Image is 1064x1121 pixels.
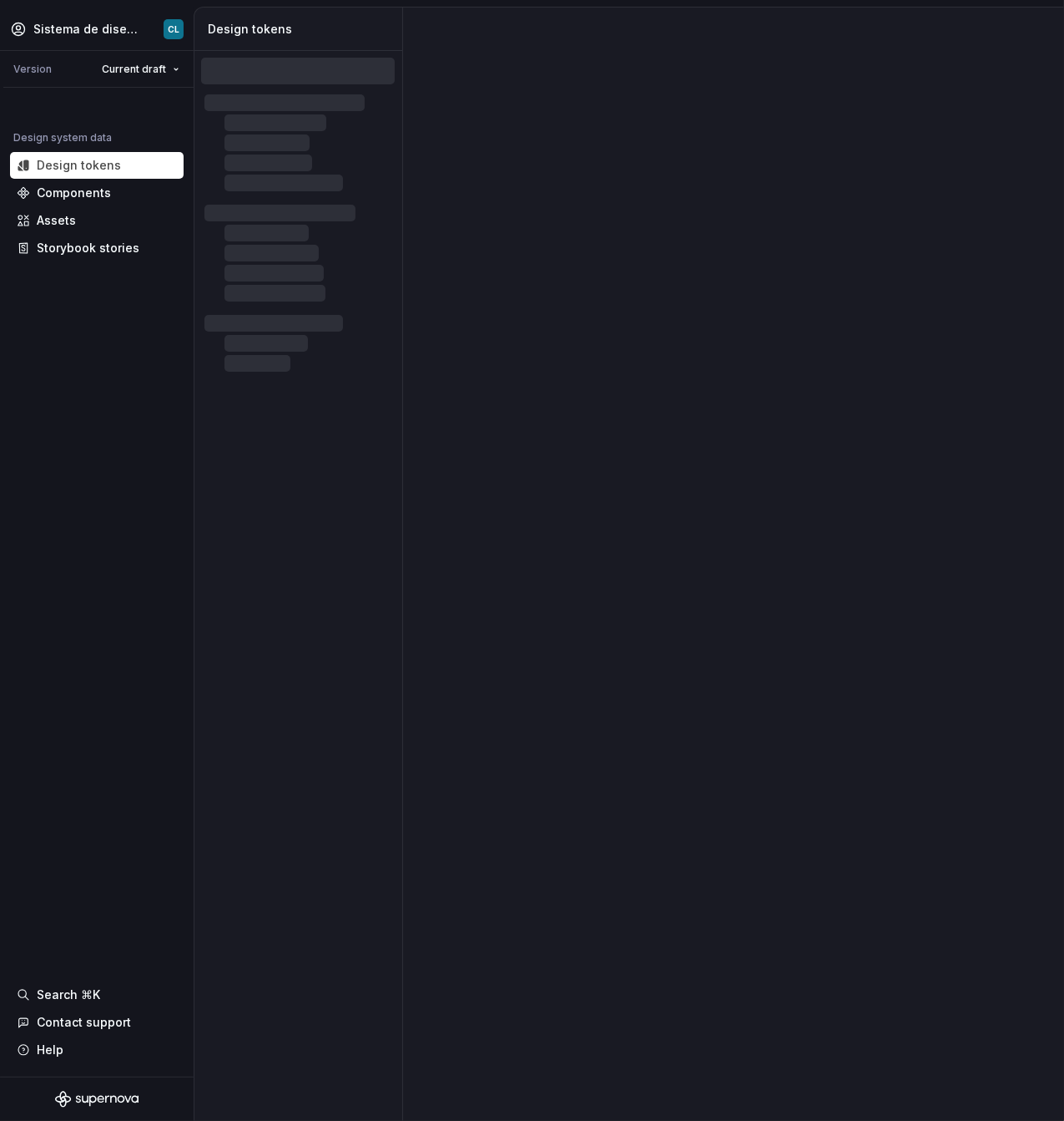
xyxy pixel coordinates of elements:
button: Contact support [10,1009,184,1036]
div: Version [13,63,52,76]
span: Current draft [102,63,166,76]
div: Sistema de diseño Iberia [33,21,140,38]
div: Help [37,1042,63,1058]
svg: Supernova Logo [55,1091,139,1108]
div: Assets [37,212,76,229]
a: Design tokens [10,152,184,179]
div: Components [37,185,111,201]
div: Design tokens [37,157,121,174]
div: Search ⌘K [37,987,100,1003]
div: Design tokens [208,21,396,38]
div: Contact support [37,1014,131,1031]
div: CL [168,23,179,36]
a: Assets [10,207,184,234]
button: Help [10,1037,184,1063]
button: Sistema de diseño IberiaCL [3,11,190,47]
button: Search ⌘K [10,982,184,1008]
div: Design system data [13,131,112,145]
button: Current draft [94,58,187,81]
a: Storybook stories [10,235,184,261]
div: Storybook stories [37,240,139,256]
a: Components [10,180,184,206]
